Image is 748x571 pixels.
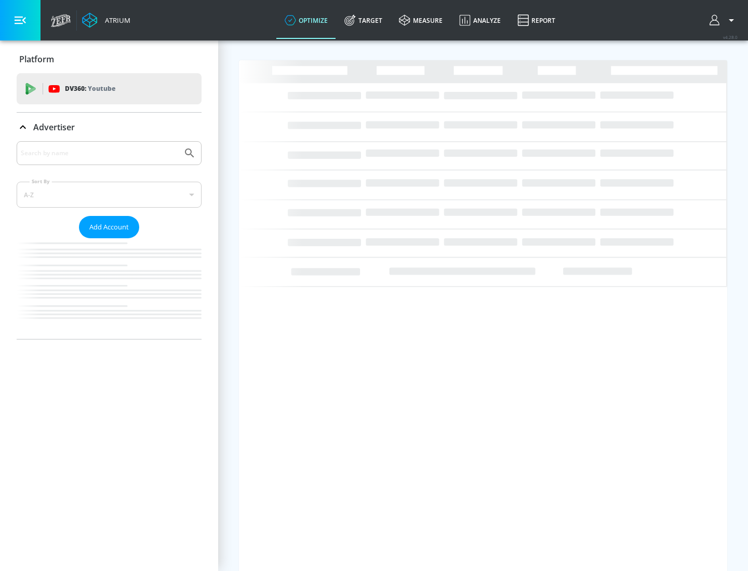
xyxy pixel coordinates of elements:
p: Youtube [88,83,115,94]
span: Add Account [89,221,129,233]
p: Advertiser [33,121,75,133]
div: A-Z [17,182,202,208]
a: Atrium [82,12,130,28]
div: Platform [17,45,202,74]
div: Advertiser [17,141,202,339]
div: Atrium [101,16,130,25]
button: Add Account [79,216,139,238]
a: measure [391,2,451,39]
a: optimize [276,2,336,39]
p: Platform [19,53,54,65]
p: DV360: [65,83,115,94]
nav: list of Advertiser [17,238,202,339]
a: Report [509,2,564,39]
span: v 4.28.0 [723,34,738,40]
a: Target [336,2,391,39]
input: Search by name [21,146,178,160]
div: Advertiser [17,113,202,142]
label: Sort By [30,178,52,185]
a: Analyze [451,2,509,39]
div: DV360: Youtube [17,73,202,104]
